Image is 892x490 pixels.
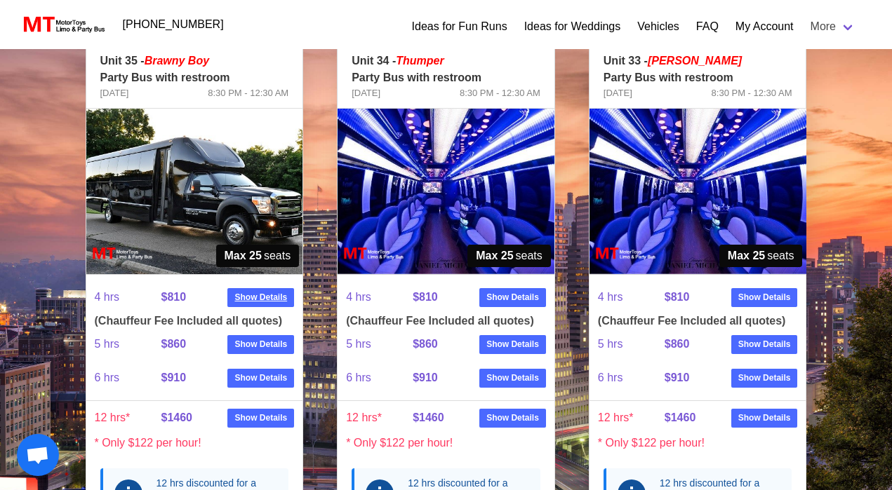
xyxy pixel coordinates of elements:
[95,280,161,314] span: 4 hrs
[234,372,287,384] strong: Show Details
[476,247,513,264] strong: Max 25
[738,338,791,351] strong: Show Details
[598,314,798,327] h4: (Chauffeur Fee Included all quotes)
[738,372,791,384] strong: Show Details
[460,86,540,100] span: 8:30 PM - 12:30 AM
[352,69,540,86] p: Party Bus with restroom
[100,86,129,100] span: [DATE]
[208,86,288,100] span: 8:30 PM - 12:30 AM
[234,411,287,424] strong: Show Details
[86,435,303,451] p: * Only $122 per hour!
[604,69,792,86] p: Party Bus with restroom
[735,18,794,35] a: My Account
[486,291,539,304] strong: Show Details
[346,314,546,327] h4: (Chauffeur Fee Included all quotes)
[17,434,59,476] div: Open chat
[412,18,507,35] a: Ideas for Fun Runs
[598,401,665,435] span: 12 hrs*
[738,291,791,304] strong: Show Details
[486,411,539,424] strong: Show Details
[352,86,380,100] span: [DATE]
[802,13,864,41] a: More
[161,372,186,383] strong: $910
[604,53,792,69] p: Unit 33 -
[648,55,742,67] em: [PERSON_NAME]
[145,55,209,67] em: Brawny Boy
[100,53,289,69] p: Unit 35 -
[604,86,632,100] span: [DATE]
[346,280,413,314] span: 4 hrs
[598,361,665,395] span: 6 hrs
[95,314,295,327] h4: (Chauffeur Fee Included all quotes)
[719,245,803,267] span: seats
[234,291,287,304] strong: Show Details
[665,338,690,350] strong: $860
[161,411,192,423] strong: $1460
[728,247,765,264] strong: Max 25
[225,247,262,264] strong: Max 25
[161,291,186,303] strong: $810
[486,338,539,351] strong: Show Details
[346,401,413,435] span: 12 hrs*
[696,18,719,35] a: FAQ
[216,245,300,267] span: seats
[413,338,438,350] strong: $860
[86,109,303,274] img: 35%2001.jpg
[95,361,161,395] span: 6 hrs
[467,245,551,267] span: seats
[413,291,438,303] strong: $810
[20,15,106,34] img: MotorToys Logo
[352,53,540,69] p: Unit 34 -
[590,109,806,274] img: 33%2002.jpg
[590,435,806,451] p: * Only $122 per hour!
[95,401,161,435] span: 12 hrs*
[637,18,679,35] a: Vehicles
[524,18,621,35] a: Ideas for Weddings
[95,327,161,361] span: 5 hrs
[413,372,438,383] strong: $910
[413,411,444,423] strong: $1460
[338,435,554,451] p: * Only $122 per hour!
[598,327,665,361] span: 5 hrs
[234,338,287,351] strong: Show Details
[598,280,665,314] span: 4 hrs
[346,327,413,361] span: 5 hrs
[161,338,186,350] strong: $860
[665,411,696,423] strong: $1460
[114,11,232,39] a: [PHONE_NUMBER]
[738,411,791,424] strong: Show Details
[712,86,792,100] span: 8:30 PM - 12:30 AM
[665,291,690,303] strong: $810
[346,361,413,395] span: 6 hrs
[665,372,690,383] strong: $910
[486,372,539,384] strong: Show Details
[396,55,444,67] em: Thumper
[338,109,554,274] img: 34%2002.jpg
[100,69,289,86] p: Party Bus with restroom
